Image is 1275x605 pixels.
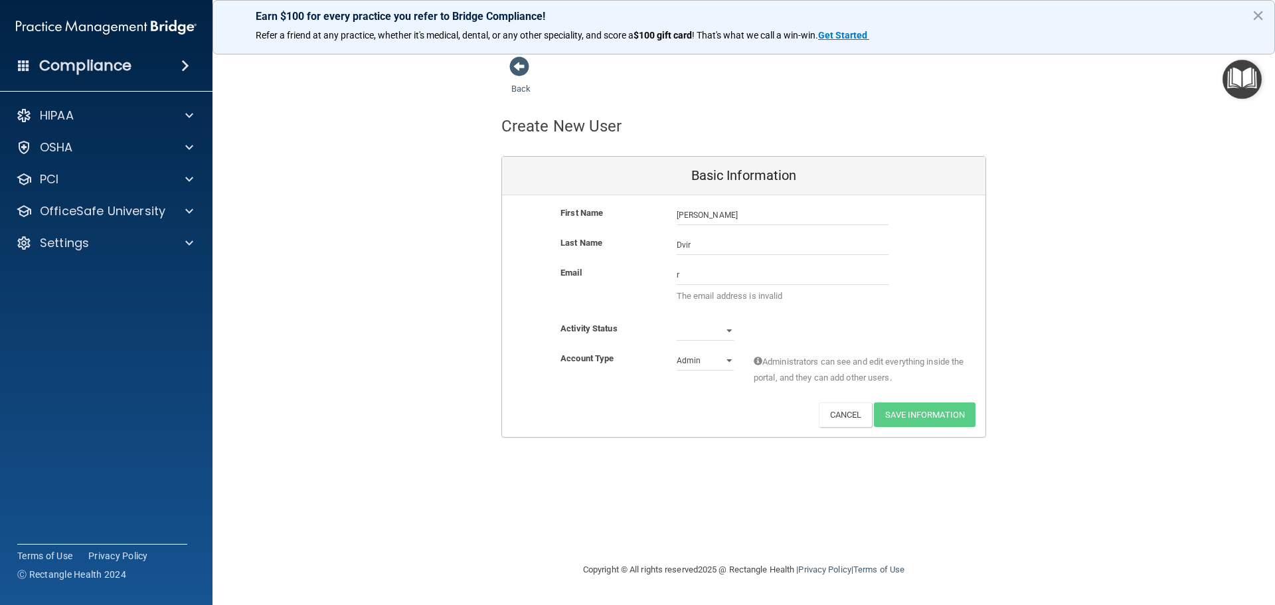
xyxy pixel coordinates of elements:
[560,323,618,333] b: Activity Status
[560,208,603,218] b: First Name
[256,30,634,41] span: Refer a friend at any practice, whether it's medical, dental, or any other speciality, and score a
[819,402,873,427] button: Cancel
[511,68,531,94] a: Back
[853,564,904,574] a: Terms of Use
[692,30,818,41] span: ! That's what we call a win-win.
[40,108,74,124] p: HIPAA
[17,549,72,562] a: Terms of Use
[16,108,193,124] a: HIPAA
[818,30,867,41] strong: Get Started
[17,568,126,581] span: Ⓒ Rectangle Health 2024
[501,118,622,135] h4: Create New User
[16,203,193,219] a: OfficeSafe University
[754,354,966,386] span: Administrators can see and edit everything inside the portal, and they can add other users.
[798,564,851,574] a: Privacy Policy
[40,139,73,155] p: OSHA
[560,268,582,278] b: Email
[16,139,193,155] a: OSHA
[560,353,614,363] b: Account Type
[16,171,193,187] a: PCI
[16,14,197,41] img: PMB logo
[256,10,1232,23] p: Earn $100 for every practice you refer to Bridge Compliance!
[16,235,193,251] a: Settings
[818,30,869,41] a: Get Started
[88,549,148,562] a: Privacy Policy
[677,288,889,304] p: The email address is invalid
[40,171,58,187] p: PCI
[560,238,602,248] b: Last Name
[1252,5,1264,26] button: Close
[39,56,131,75] h4: Compliance
[634,30,692,41] strong: $100 gift card
[40,203,165,219] p: OfficeSafe University
[1223,60,1262,99] button: Open Resource Center
[502,157,985,195] div: Basic Information
[40,235,89,251] p: Settings
[501,549,986,591] div: Copyright © All rights reserved 2025 @ Rectangle Health | |
[874,402,976,427] button: Save Information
